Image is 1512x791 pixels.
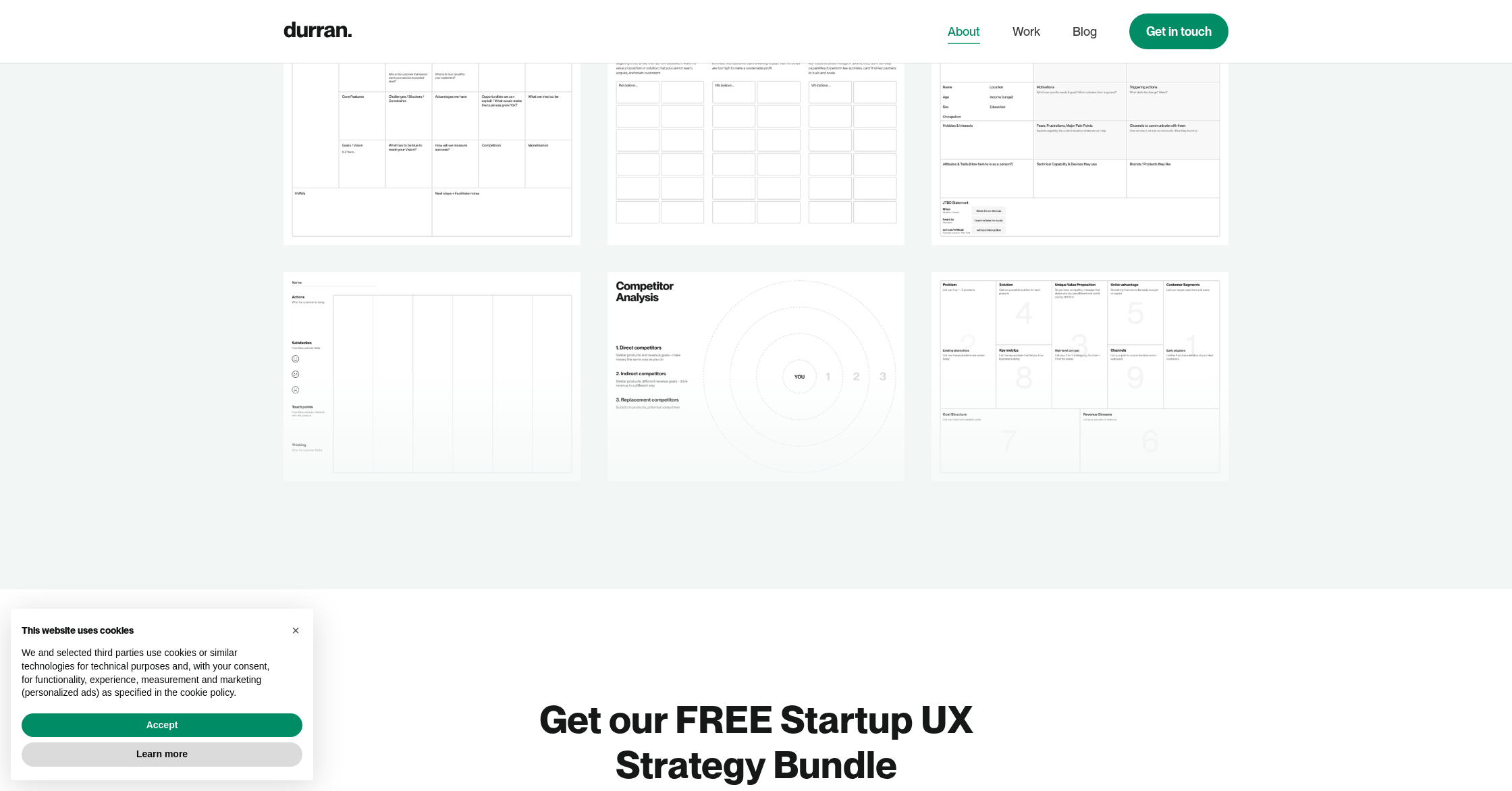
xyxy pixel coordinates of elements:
a: home [283,18,352,45]
button: Close this notice [285,620,306,641]
a: Blog [1073,19,1097,45]
button: Accept [22,713,302,738]
span: × [292,623,300,638]
h1: Get our FREE Startup UX Strategy Bundle [471,697,1041,788]
a: Get in touch [1129,13,1228,49]
h2: This website uses cookies [22,625,281,636]
a: About [948,19,980,45]
a: Work [1013,19,1040,45]
p: We and selected third parties use cookies or similar technologies for technical purposes and, wit... [22,647,281,699]
button: Learn more [22,742,302,767]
